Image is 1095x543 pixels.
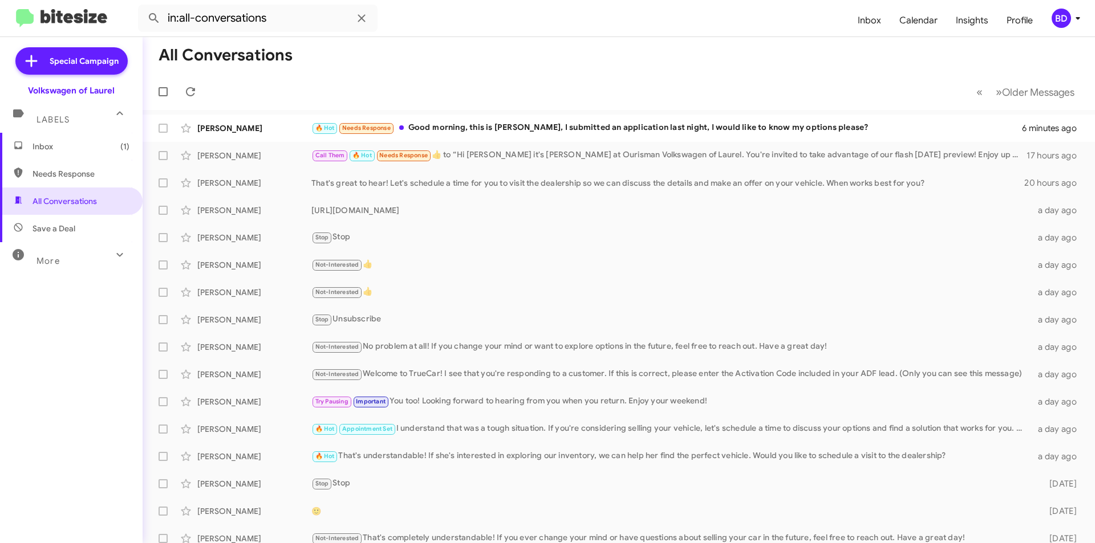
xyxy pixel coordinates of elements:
[997,4,1042,37] a: Profile
[197,232,311,243] div: [PERSON_NAME]
[311,422,1031,435] div: I understand that was a tough situation. If you're considering selling your vehicle, let's schedu...
[1031,396,1086,407] div: a day ago
[1042,9,1082,28] button: BD
[36,115,70,125] span: Labels
[311,395,1031,408] div: You too! Looking forward to hearing from you when you return. Enjoy your weekend!
[33,195,97,207] span: All Conversations
[15,47,128,75] a: Special Campaign
[1031,478,1086,489] div: [DATE]
[315,480,329,487] span: Stop
[197,341,311,353] div: [PERSON_NAME]
[28,85,115,96] div: Volkswagen of Laurel
[1002,86,1074,99] span: Older Messages
[138,5,378,32] input: Search
[1031,341,1086,353] div: a day ago
[1052,9,1071,28] div: BD
[311,505,1031,517] div: 🙂
[197,205,311,216] div: [PERSON_NAME]
[315,234,329,241] span: Stop
[989,80,1081,104] button: Next
[311,285,1031,299] div: 👍
[849,4,890,37] a: Inbox
[197,396,311,407] div: [PERSON_NAME]
[311,368,1031,381] div: Welcome to TrueCar! I see that you're responding to a customer. If this is correct, please enter ...
[315,124,335,132] span: 🔥 Hot
[197,314,311,325] div: [PERSON_NAME]
[315,261,359,268] span: Not-Interested
[1031,314,1086,325] div: a day ago
[197,478,311,489] div: [PERSON_NAME]
[197,177,311,189] div: [PERSON_NAME]
[1031,205,1086,216] div: a day ago
[197,123,311,134] div: [PERSON_NAME]
[311,149,1027,162] div: ​👍​ to “ Hi [PERSON_NAME] it's [PERSON_NAME] at Ourisman Volkswagen of Laurel. You're invited to ...
[197,150,311,161] div: [PERSON_NAME]
[356,398,386,405] span: Important
[379,152,428,159] span: Needs Response
[197,423,311,435] div: [PERSON_NAME]
[120,141,129,152] span: (1)
[315,316,329,323] span: Stop
[976,85,983,99] span: «
[315,288,359,296] span: Not-Interested
[1031,259,1086,271] div: a day ago
[311,450,1031,463] div: That's understandable! If she's interested in exploring our inventory, we can help her find the p...
[311,340,1031,353] div: No problem at all! If you change your mind or want to explore options in the future, feel free to...
[352,152,372,159] span: 🔥 Hot
[197,369,311,380] div: [PERSON_NAME]
[33,141,129,152] span: Inbox
[1031,505,1086,517] div: [DATE]
[947,4,997,37] a: Insights
[197,505,311,517] div: [PERSON_NAME]
[315,398,348,405] span: Try Pausing
[342,425,392,432] span: Appointment Set
[1031,423,1086,435] div: a day ago
[315,370,359,378] span: Not-Interested
[1031,232,1086,243] div: a day ago
[311,477,1031,490] div: Stop
[311,258,1031,271] div: 👍
[1031,369,1086,380] div: a day ago
[311,121,1022,134] div: Good morning, this is [PERSON_NAME], I submitted an application last night, I would like to know ...
[50,55,119,67] span: Special Campaign
[1027,150,1086,161] div: 17 hours ago
[342,124,391,132] span: Needs Response
[311,177,1024,189] div: That's great to hear! Let's schedule a time for you to visit the dealership so we can discuss the...
[311,231,1031,244] div: Stop
[33,223,75,234] span: Save a Deal
[1022,123,1086,134] div: 6 minutes ago
[970,80,1081,104] nav: Page navigation example
[1024,177,1086,189] div: 20 hours ago
[315,343,359,350] span: Not-Interested
[315,152,345,159] span: Call Them
[970,80,989,104] button: Previous
[1031,287,1086,298] div: a day ago
[33,168,129,179] span: Needs Response
[197,259,311,271] div: [PERSON_NAME]
[311,205,1031,216] div: [URL][DOMAIN_NAME]
[311,313,1031,326] div: Unsubscribe
[315,452,335,460] span: 🔥 Hot
[36,256,60,266] span: More
[197,451,311,462] div: [PERSON_NAME]
[315,534,359,542] span: Not-Interested
[996,85,1002,99] span: »
[1031,451,1086,462] div: a day ago
[315,425,335,432] span: 🔥 Hot
[890,4,947,37] a: Calendar
[197,287,311,298] div: [PERSON_NAME]
[159,46,293,64] h1: All Conversations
